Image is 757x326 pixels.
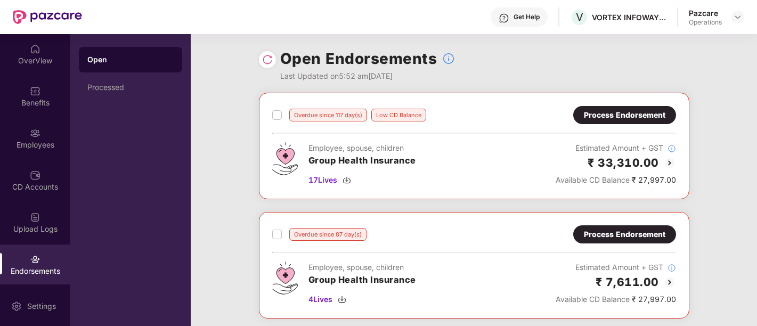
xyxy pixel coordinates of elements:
[442,52,455,65] img: svg+xml;base64,PHN2ZyBpZD0iSW5mb18tXzMyeDMyIiBkYXRhLW5hbWU9IkluZm8gLSAzMngzMiIgeG1sbnM9Imh0dHA6Ly...
[663,276,676,289] img: svg+xml;base64,PHN2ZyBpZD0iQmFjay0yMHgyMCIgeG1sbnM9Imh0dHA6Ly93d3cudzMub3JnLzIwMDAvc3ZnIiB3aWR0aD...
[556,295,630,304] span: Available CD Balance
[262,54,273,65] img: svg+xml;base64,PHN2ZyBpZD0iUmVsb2FkLTMyeDMyIiB4bWxucz0iaHR0cDovL3d3dy53My5vcmcvMjAwMC9zdmciIHdpZH...
[87,83,174,92] div: Processed
[584,229,665,240] div: Process Endorsement
[289,228,367,241] div: Overdue since 87 day(s)
[30,212,40,223] img: svg+xml;base64,PHN2ZyBpZD0iVXBsb2FkX0xvZ3MiIGRhdGEtbmFtZT0iVXBsb2FkIExvZ3MiIHhtbG5zPSJodHRwOi8vd3...
[596,273,659,291] h2: ₹ 7,611.00
[734,13,742,21] img: svg+xml;base64,PHN2ZyBpZD0iRHJvcGRvd24tMzJ4MzIiIHhtbG5zPSJodHRwOi8vd3d3LnczLm9yZy8yMDAwL3N2ZyIgd2...
[87,54,174,65] div: Open
[280,47,437,70] h1: Open Endorsements
[556,262,676,273] div: Estimated Amount + GST
[308,154,416,168] h3: Group Health Insurance
[556,294,676,305] div: ₹ 27,997.00
[30,86,40,96] img: svg+xml;base64,PHN2ZyBpZD0iQmVuZWZpdHMiIHhtbG5zPSJodHRwOi8vd3d3LnczLm9yZy8yMDAwL3N2ZyIgd2lkdGg9Ij...
[556,174,676,186] div: ₹ 27,997.00
[556,142,676,154] div: Estimated Amount + GST
[592,12,666,22] div: VORTEX INFOWAY PRIVATE LIMITED
[668,144,676,153] img: svg+xml;base64,PHN2ZyBpZD0iSW5mb18tXzMyeDMyIiBkYXRhLW5hbWU9IkluZm8gLSAzMngzMiIgeG1sbnM9Imh0dHA6Ly...
[343,176,351,184] img: svg+xml;base64,PHN2ZyBpZD0iRG93bmxvYWQtMzJ4MzIiIHhtbG5zPSJodHRwOi8vd3d3LnczLm9yZy8yMDAwL3N2ZyIgd2...
[13,10,82,24] img: New Pazcare Logo
[280,70,455,82] div: Last Updated on 5:52 am[DATE]
[308,142,416,154] div: Employee, spouse, children
[576,11,583,23] span: V
[30,254,40,265] img: svg+xml;base64,PHN2ZyBpZD0iRW5kb3JzZW1lbnRzIiB4bWxucz0iaHR0cDovL3d3dy53My5vcmcvMjAwMC9zdmciIHdpZH...
[272,262,298,295] img: svg+xml;base64,PHN2ZyB4bWxucz0iaHR0cDovL3d3dy53My5vcmcvMjAwMC9zdmciIHdpZHRoPSI0Ny43MTQiIGhlaWdodD...
[584,109,665,121] div: Process Endorsement
[308,262,416,273] div: Employee, spouse, children
[668,264,676,272] img: svg+xml;base64,PHN2ZyBpZD0iSW5mb18tXzMyeDMyIiBkYXRhLW5hbWU9IkluZm8gLSAzMngzMiIgeG1sbnM9Imh0dHA6Ly...
[308,174,337,186] span: 17 Lives
[663,157,676,169] img: svg+xml;base64,PHN2ZyBpZD0iQmFjay0yMHgyMCIgeG1sbnM9Imh0dHA6Ly93d3cudzMub3JnLzIwMDAvc3ZnIiB3aWR0aD...
[289,109,367,121] div: Overdue since 117 day(s)
[308,273,416,287] h3: Group Health Insurance
[30,44,40,54] img: svg+xml;base64,PHN2ZyBpZD0iSG9tZSIgeG1sbnM9Imh0dHA6Ly93d3cudzMub3JnLzIwMDAvc3ZnIiB3aWR0aD0iMjAiIG...
[689,18,722,27] div: Operations
[308,294,332,305] span: 4 Lives
[371,109,426,121] div: Low CD Balance
[272,142,298,175] img: svg+xml;base64,PHN2ZyB4bWxucz0iaHR0cDovL3d3dy53My5vcmcvMjAwMC9zdmciIHdpZHRoPSI0Ny43MTQiIGhlaWdodD...
[588,154,659,172] h2: ₹ 33,310.00
[30,128,40,138] img: svg+xml;base64,PHN2ZyBpZD0iRW1wbG95ZWVzIiB4bWxucz0iaHR0cDovL3d3dy53My5vcmcvMjAwMC9zdmciIHdpZHRoPS...
[499,13,509,23] img: svg+xml;base64,PHN2ZyBpZD0iSGVscC0zMngzMiIgeG1sbnM9Imh0dHA6Ly93d3cudzMub3JnLzIwMDAvc3ZnIiB3aWR0aD...
[556,175,630,184] span: Available CD Balance
[689,8,722,18] div: Pazcare
[24,301,59,312] div: Settings
[30,170,40,181] img: svg+xml;base64,PHN2ZyBpZD0iQ0RfQWNjb3VudHMiIGRhdGEtbmFtZT0iQ0QgQWNjb3VudHMiIHhtbG5zPSJodHRwOi8vd3...
[11,301,22,312] img: svg+xml;base64,PHN2ZyBpZD0iU2V0dGluZy0yMHgyMCIgeG1sbnM9Imh0dHA6Ly93d3cudzMub3JnLzIwMDAvc3ZnIiB3aW...
[338,295,346,304] img: svg+xml;base64,PHN2ZyBpZD0iRG93bmxvYWQtMzJ4MzIiIHhtbG5zPSJodHRwOi8vd3d3LnczLm9yZy8yMDAwL3N2ZyIgd2...
[514,13,540,21] div: Get Help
